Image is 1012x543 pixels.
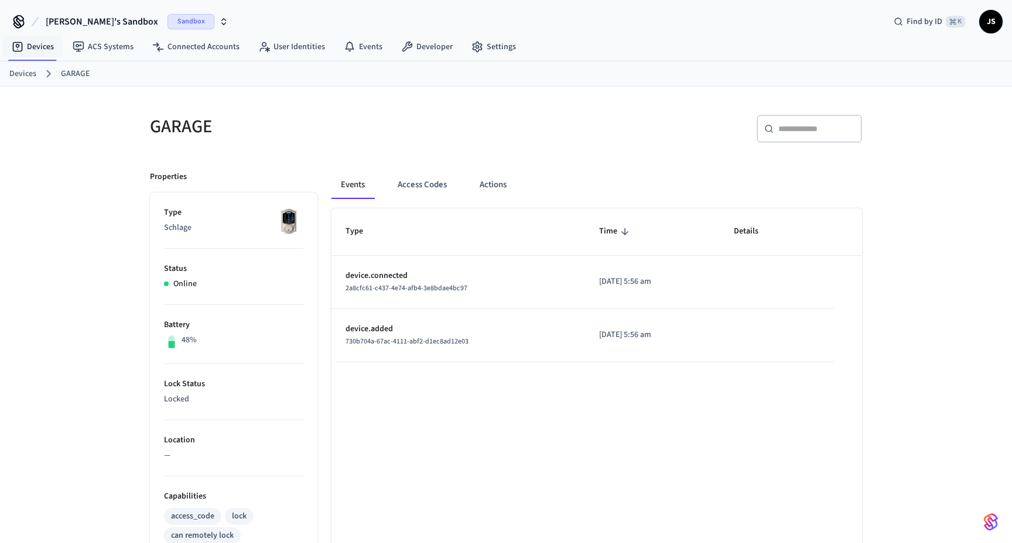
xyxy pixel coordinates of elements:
button: Events [331,171,374,199]
p: Properties [150,171,187,183]
a: Devices [2,36,63,57]
span: Find by ID [907,16,942,28]
img: Schlage Sense Smart Deadbolt with Camelot Trim, Front [274,207,303,236]
p: device.connected [346,270,571,282]
p: device.added [346,323,571,335]
a: Settings [462,36,525,57]
span: JS [980,11,1001,32]
span: Sandbox [167,14,214,29]
h5: GARAGE [150,115,499,139]
img: SeamLogoGradient.69752ec5.svg [984,513,998,531]
p: Status [164,263,303,275]
p: Capabilities [164,490,303,503]
div: Find by ID⌘ K [884,11,975,32]
p: Lock Status [164,378,303,390]
p: [DATE] 5:56 am [599,276,706,288]
a: Connected Accounts [143,36,249,57]
a: Events [334,36,392,57]
button: Actions [470,171,516,199]
p: Type [164,207,303,219]
p: 48% [182,334,197,346]
p: Location [164,434,303,446]
span: Type [346,222,378,240]
div: lock [232,510,247,523]
a: Devices [9,68,36,80]
a: ACS Systems [63,36,143,57]
p: [DATE] 5:56 am [599,329,706,341]
span: Time [599,222,632,240]
div: access_code [171,510,214,523]
p: Online [173,278,197,290]
div: ant example [331,171,862,199]
p: Battery [164,319,303,331]
span: 2a8cfc61-c437-4e74-afb4-3e8bdae4bc97 [346,283,467,293]
a: Developer [392,36,462,57]
a: GARAGE [61,68,90,80]
p: Schlage [164,222,303,234]
table: sticky table [331,208,862,362]
span: 730b704a-67ac-4111-abf2-d1ec8ad12e03 [346,336,469,346]
a: User Identities [249,36,334,57]
div: can remotely lock [171,530,234,542]
span: [PERSON_NAME]'s Sandbox [46,15,158,29]
p: — [164,449,303,462]
span: ⌘ K [946,16,965,28]
button: JS [979,10,1003,33]
button: Access Codes [388,171,456,199]
p: Locked [164,393,303,405]
span: Details [734,222,774,240]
